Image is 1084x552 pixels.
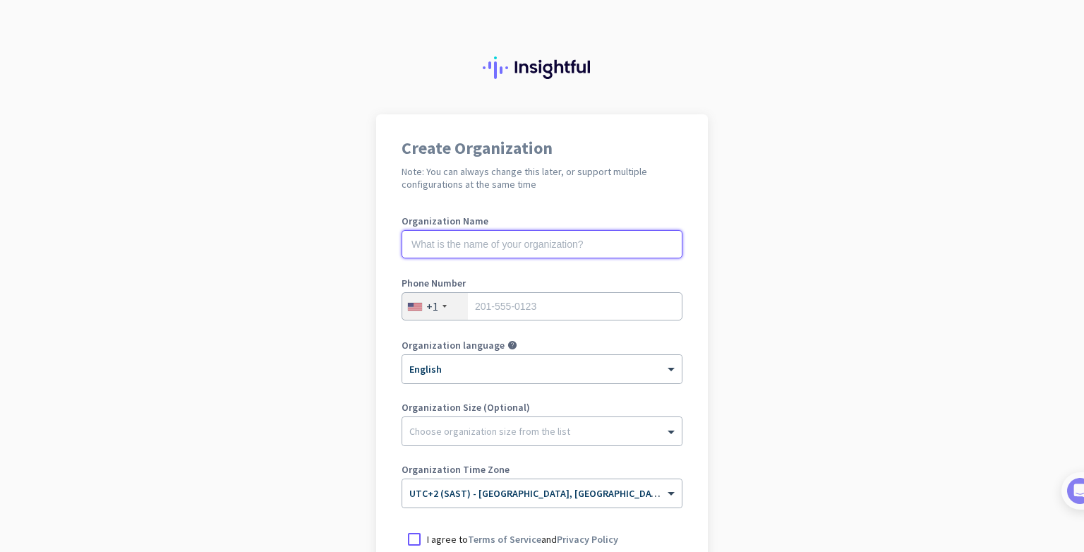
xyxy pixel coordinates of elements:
[468,533,541,546] a: Terms of Service
[402,278,682,288] label: Phone Number
[402,464,682,474] label: Organization Time Zone
[427,532,618,546] p: I agree to and
[402,165,682,191] h2: Note: You can always change this later, or support multiple configurations at the same time
[402,216,682,226] label: Organization Name
[402,140,682,157] h1: Create Organization
[557,533,618,546] a: Privacy Policy
[507,340,517,350] i: help
[402,402,682,412] label: Organization Size (Optional)
[426,299,438,313] div: +1
[402,340,505,350] label: Organization language
[402,230,682,258] input: What is the name of your organization?
[483,56,601,79] img: Insightful
[402,292,682,320] input: 201-555-0123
